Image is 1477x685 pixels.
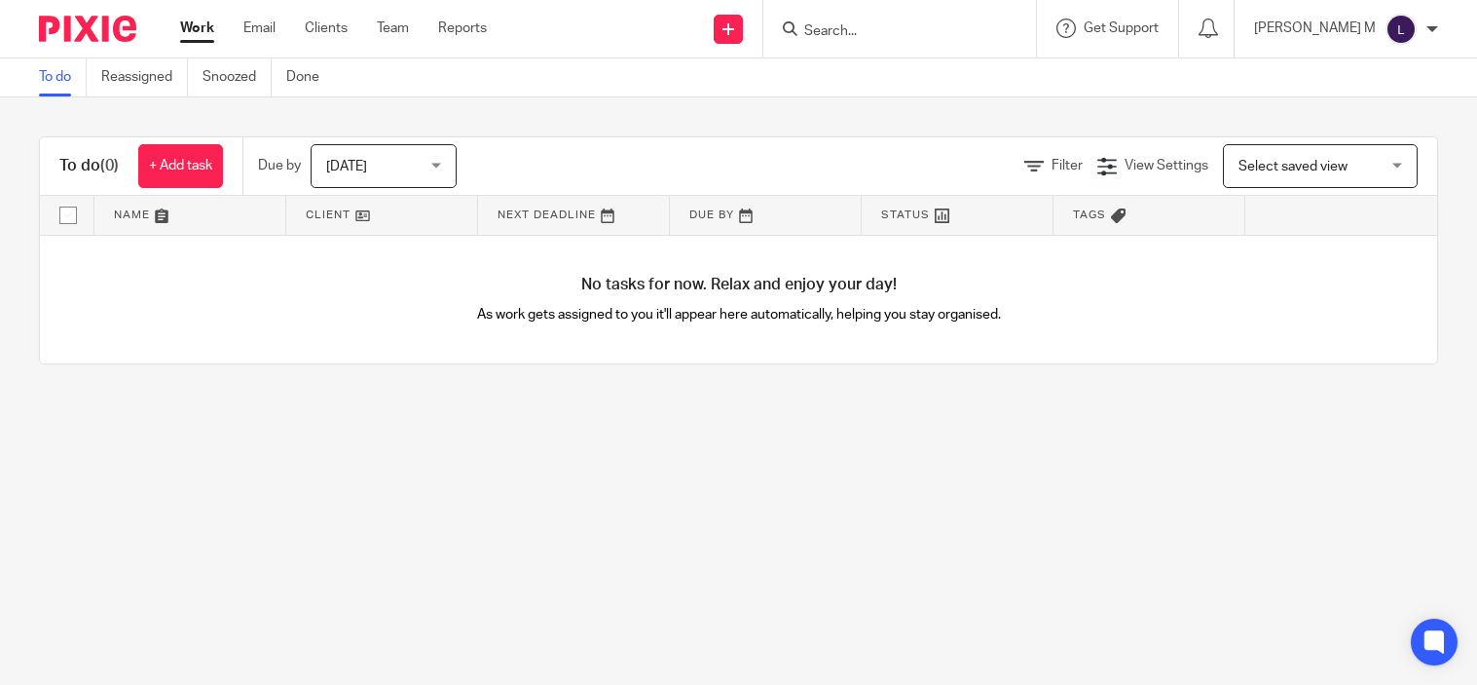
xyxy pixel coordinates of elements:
a: + Add task [138,144,223,188]
p: Due by [258,156,301,175]
img: Pixie [39,16,136,42]
span: (0) [100,158,119,173]
a: Snoozed [203,58,272,96]
span: [DATE] [326,160,367,173]
a: Done [286,58,334,96]
a: Team [377,19,409,38]
h1: To do [59,156,119,176]
a: Reports [438,19,487,38]
span: Select saved view [1238,160,1348,173]
span: Tags [1073,209,1106,220]
a: Reassigned [101,58,188,96]
a: Work [180,19,214,38]
a: Email [243,19,276,38]
input: Search [802,23,978,41]
span: Get Support [1084,21,1159,35]
h4: No tasks for now. Relax and enjoy your day! [40,275,1437,295]
span: Filter [1052,159,1083,172]
span: View Settings [1125,159,1208,172]
a: To do [39,58,87,96]
img: svg%3E [1385,14,1417,45]
p: As work gets assigned to you it'll appear here automatically, helping you stay organised. [389,305,1089,324]
a: Clients [305,19,348,38]
p: [PERSON_NAME] M [1254,19,1376,38]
